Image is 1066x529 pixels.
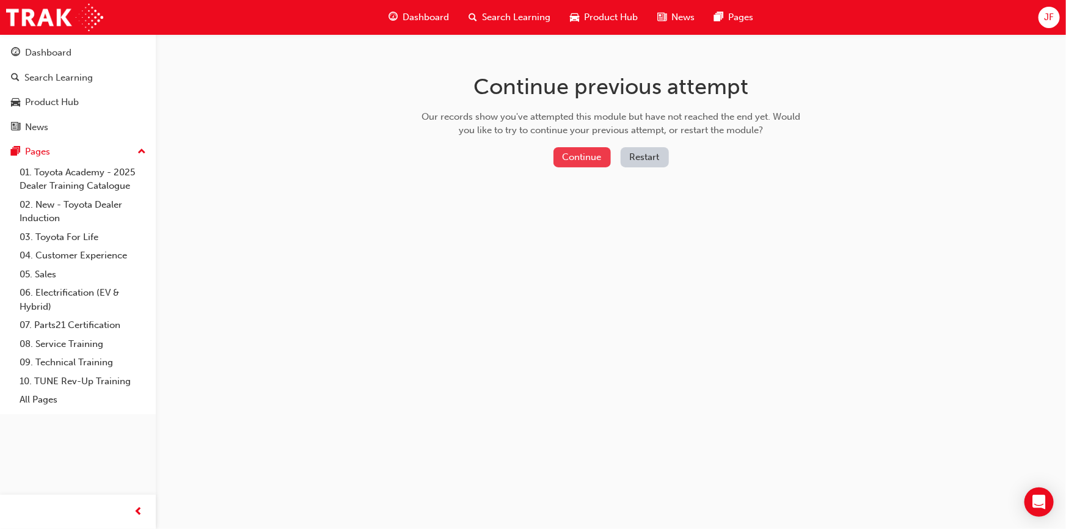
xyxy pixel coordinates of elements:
a: 02. New - Toyota Dealer Induction [15,195,151,228]
span: Search Learning [482,10,550,24]
a: 06. Electrification (EV & Hybrid) [15,283,151,316]
a: Product Hub [5,91,151,114]
button: Continue [553,147,611,167]
span: search-icon [11,73,20,84]
div: Pages [25,145,50,159]
div: News [25,120,48,134]
button: JF [1039,7,1060,28]
div: Open Intercom Messenger [1024,487,1054,517]
a: 08. Service Training [15,335,151,354]
span: prev-icon [134,505,144,520]
span: guage-icon [389,10,398,25]
span: JF [1044,10,1054,24]
span: Dashboard [403,10,449,24]
a: News [5,116,151,139]
span: pages-icon [11,147,20,158]
span: search-icon [469,10,477,25]
h1: Continue previous attempt [417,73,805,100]
a: Search Learning [5,67,151,89]
button: Pages [5,140,151,163]
a: 03. Toyota For Life [15,228,151,247]
a: 07. Parts21 Certification [15,316,151,335]
a: news-iconNews [648,5,704,30]
a: Dashboard [5,42,151,64]
button: DashboardSearch LearningProduct HubNews [5,39,151,140]
span: car-icon [570,10,579,25]
span: news-icon [657,10,666,25]
a: pages-iconPages [704,5,763,30]
a: search-iconSearch Learning [459,5,560,30]
span: news-icon [11,122,20,133]
a: 10. TUNE Rev-Up Training [15,372,151,391]
a: 01. Toyota Academy - 2025 Dealer Training Catalogue [15,163,151,195]
div: Product Hub [25,95,79,109]
div: Dashboard [25,46,71,60]
div: Our records show you've attempted this module but have not reached the end yet. Would you like to... [417,110,805,137]
span: Product Hub [584,10,638,24]
a: 04. Customer Experience [15,246,151,265]
a: guage-iconDashboard [379,5,459,30]
a: All Pages [15,390,151,409]
a: 05. Sales [15,265,151,284]
span: News [671,10,695,24]
button: Restart [621,147,669,167]
span: up-icon [137,144,146,160]
span: Pages [728,10,753,24]
span: guage-icon [11,48,20,59]
a: 09. Technical Training [15,353,151,372]
a: car-iconProduct Hub [560,5,648,30]
div: Search Learning [24,71,93,85]
img: Trak [6,4,103,31]
span: car-icon [11,97,20,108]
span: pages-icon [714,10,723,25]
